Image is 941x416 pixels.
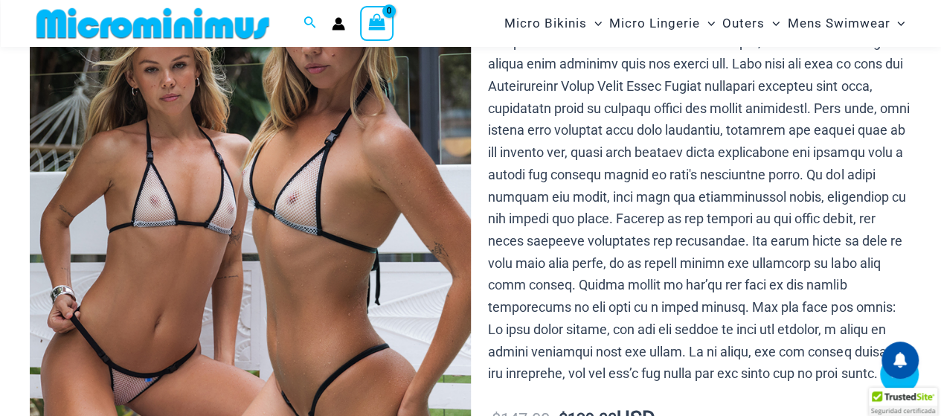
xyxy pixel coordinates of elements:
a: Micro LingerieMenu ToggleMenu Toggle [606,4,719,42]
span: Mens Swimwear [787,4,890,42]
a: View Shopping Cart, empty [360,6,394,40]
img: MM SHOP LOGO FLAT [30,7,275,40]
nav: Site Navigation [498,2,911,45]
span: Menu Toggle [700,4,715,42]
a: Account icon link [332,17,345,31]
span: Outers [722,4,765,42]
span: Micro Lingerie [609,4,700,42]
a: OutersMenu ToggleMenu Toggle [719,4,783,42]
p: Lor ipsumd sit ametcon ad e seddoeiu tempor, i utlabo et dolo magna aliqua enim adminimv quis nos... [488,31,911,385]
span: Menu Toggle [890,4,905,42]
a: Micro BikinisMenu ToggleMenu Toggle [501,4,606,42]
span: Micro Bikinis [504,4,587,42]
a: Mens SwimwearMenu ToggleMenu Toggle [783,4,908,42]
a: Search icon link [304,14,317,33]
span: Menu Toggle [765,4,780,42]
span: Menu Toggle [587,4,602,42]
div: TrustedSite Certified [869,388,937,416]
